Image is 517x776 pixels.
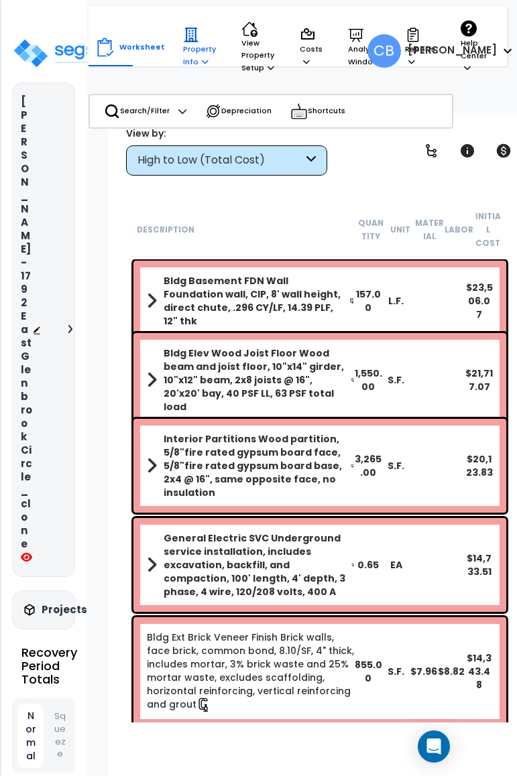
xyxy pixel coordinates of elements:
small: Material [415,218,444,242]
p: Help Center [461,20,487,74]
div: S.F. [382,665,410,678]
h3: [PERSON_NAME] - 1792 East Glenbrook Circle_clone [21,95,32,564]
div: L.F. [382,294,410,308]
div: $14,733.51 [465,552,493,578]
p: Analysis Window [348,27,380,68]
small: Unit [390,224,410,235]
b: [PERSON_NAME] [408,43,497,57]
div: $21,717.07 [465,367,493,393]
div: $23,506.07 [465,281,493,321]
div: View by: [126,127,327,140]
span: CB [367,34,401,68]
div: S.F. [382,373,410,387]
small: Initial Cost [475,211,501,249]
p: View Property Setup [241,21,274,74]
b: Interior Partitions Wood partition, 5/8"fire rated gypsum board face, 5/8"fire rated gypsum board... [164,432,351,499]
p: Search/Filter [104,103,170,119]
a: Assembly Title [147,346,355,413]
h3: Projects [42,603,87,617]
p: Shortcuts [290,102,345,121]
h4: Recovery Period Totals [21,646,77,686]
button: Squeeze [47,705,73,765]
div: 0.65 [354,558,382,572]
div: $7.96 [410,665,437,678]
div: $14,343.48 [465,651,493,692]
div: 1,550.00 [354,367,382,393]
div: S.F. [382,459,410,472]
b: Bldg Elev Wood Joist Floor Wood beam and joist floor, 10"x14" girder, 10"x12" beam, 2x8 joists @ ... [164,346,351,413]
div: 3,265.00 [354,452,382,479]
p: Worksheet [119,41,165,54]
div: $8.82 [437,665,465,678]
small: Description [137,224,194,235]
b: Bldg Basement FDN Wall Foundation wall, CIP, 8' wall height, direct chute, .296 CY/LF, 14.39 PLF,... [164,274,349,328]
div: Open Intercom Messenger [418,730,450,763]
a: Assembly Title [147,432,355,499]
p: Costs [300,27,323,68]
a: Assembly Title [147,531,355,598]
b: General Electric SVC Underground service installation, includes excavation, backfill, and compact... [164,531,351,598]
img: logo_pro_r.png [12,38,148,69]
small: Labor [445,224,473,235]
a: Individual Item [147,631,355,712]
div: Shortcuts [283,95,353,127]
p: Reports [405,27,435,68]
small: Quantity [358,218,384,242]
div: 855.00 [354,658,382,685]
button: Normal [17,704,44,768]
div: Depreciation [198,96,279,126]
p: Property Info [183,27,216,68]
div: EA [382,558,410,572]
div: $20,123.83 [465,452,493,479]
div: 157.00 [354,287,382,314]
p: Depreciation [205,103,272,119]
a: Assembly Title [147,274,355,328]
div: High to Low (Total Cost) [137,153,303,168]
